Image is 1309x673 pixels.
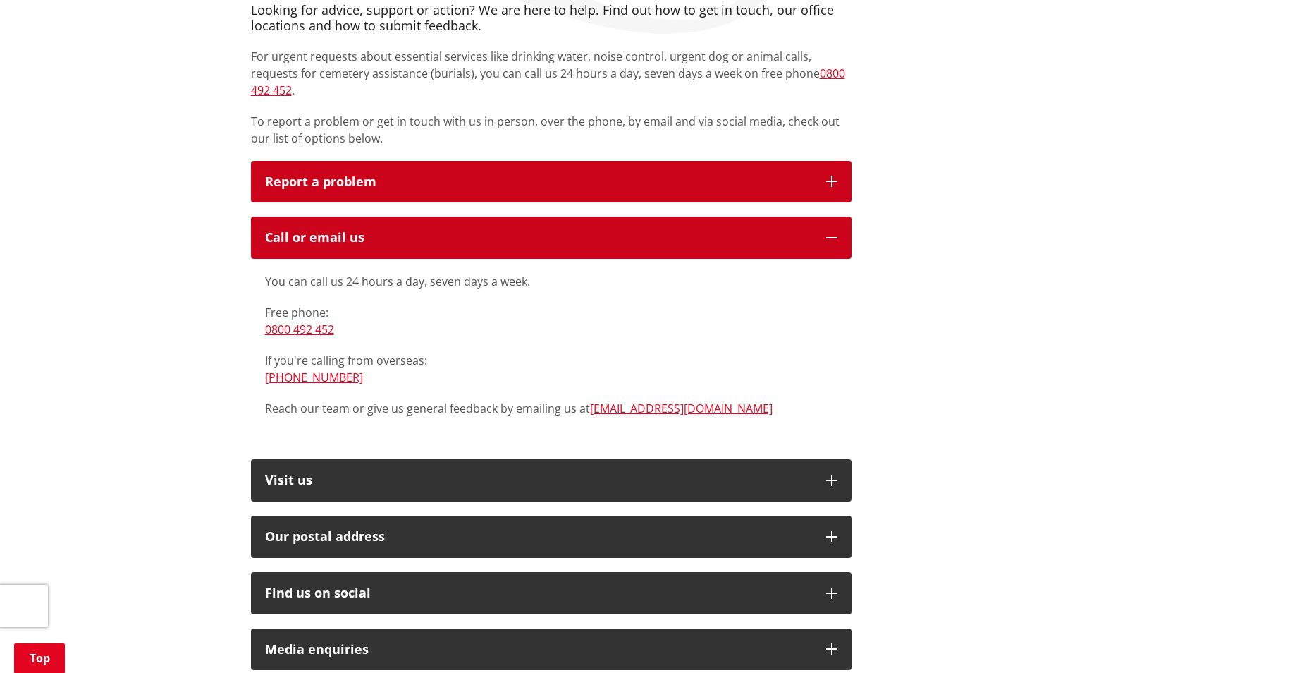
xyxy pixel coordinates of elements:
[251,572,852,614] button: Find us on social
[251,48,852,99] p: For urgent requests about essential services like drinking water, noise control, urgent dog or an...
[265,400,837,417] p: Reach our team or give us general feedback by emailing us at
[265,530,812,544] h2: Our postal address
[265,273,837,290] p: You can call us 24 hours a day, seven days a week.
[265,322,334,337] a: 0800 492 452
[251,459,852,502] button: Visit us
[265,473,812,487] p: Visit us
[265,231,812,245] div: Call or email us
[14,643,65,673] a: Top
[251,516,852,558] button: Our postal address
[251,161,852,203] button: Report a problem
[265,643,812,657] div: Media enquiries
[265,586,812,600] div: Find us on social
[590,401,773,416] a: [EMAIL_ADDRESS][DOMAIN_NAME]
[265,304,837,338] p: Free phone:
[265,352,837,386] p: If you're calling from overseas:
[265,175,812,189] p: Report a problem
[251,113,852,147] p: To report a problem or get in touch with us in person, over the phone, by email and via social me...
[251,217,852,259] button: Call or email us
[251,629,852,671] button: Media enquiries
[251,3,852,33] h4: Looking for advice, support or action? We are here to help. Find out how to get in touch, our off...
[251,66,845,98] a: 0800 492 452
[265,370,363,385] a: [PHONE_NUMBER]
